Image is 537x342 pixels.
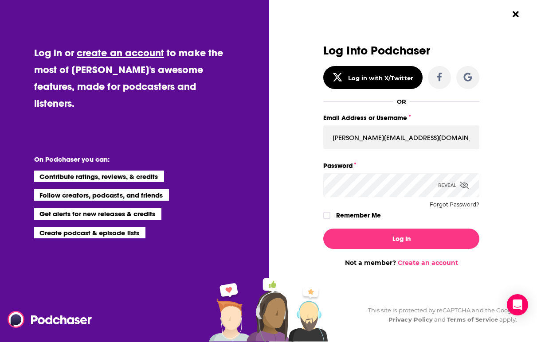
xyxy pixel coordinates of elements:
label: Email Address or Username [323,112,479,124]
a: Create an account [398,259,458,267]
label: Password [323,160,479,171]
li: On Podchaser you can: [34,155,212,163]
li: Get alerts for new releases & credits [34,208,161,219]
img: Podchaser - Follow, Share and Rate Podcasts [8,311,93,328]
button: Forgot Password? [430,202,479,208]
button: Close Button [507,6,524,23]
div: OR [397,98,406,105]
a: Podchaser - Follow, Share and Rate Podcasts [8,311,86,328]
div: Open Intercom Messenger [507,294,528,315]
button: Log In [323,229,479,249]
div: This site is protected by reCAPTCHA and the Google and apply. [361,306,517,324]
li: Create podcast & episode lists [34,227,145,238]
a: Privacy Policy [388,316,433,323]
label: Remember Me [336,210,381,221]
div: Reveal [438,173,469,197]
div: Log in with X/Twitter [348,74,413,82]
li: Contribute ratings, reviews, & credits [34,171,165,182]
h3: Log Into Podchaser [323,44,479,57]
div: Not a member? [323,259,479,267]
button: Log in with X/Twitter [323,66,423,89]
input: Email Address or Username [323,125,479,149]
a: Terms of Service [447,316,498,323]
a: create an account [77,47,164,59]
li: Follow creators, podcasts, and friends [34,189,169,201]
